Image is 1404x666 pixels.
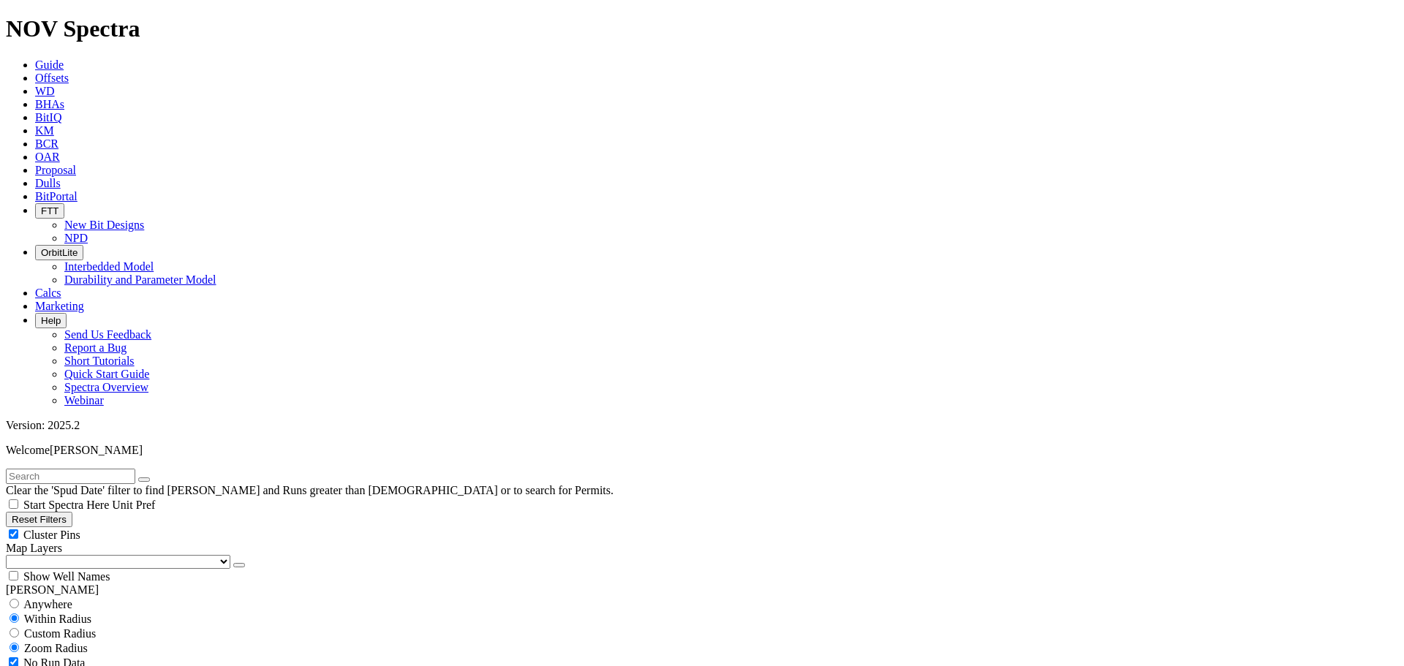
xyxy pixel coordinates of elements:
span: Unit Pref [112,499,155,511]
span: Start Spectra Here [23,499,109,511]
span: FTT [41,205,58,216]
input: Start Spectra Here [9,499,18,509]
a: NPD [64,232,88,244]
a: BitIQ [35,111,61,124]
span: Show Well Names [23,570,110,583]
a: Guide [35,58,64,71]
h1: NOV Spectra [6,15,1398,42]
a: Calcs [35,287,61,299]
span: Zoom Radius [24,642,88,654]
a: OAR [35,151,60,163]
a: Offsets [35,72,69,84]
a: New Bit Designs [64,219,144,231]
a: Report a Bug [64,341,127,354]
button: FTT [35,203,64,219]
input: Search [6,469,135,484]
span: Anywhere [23,598,72,610]
span: Custom Radius [24,627,96,640]
a: Proposal [35,164,76,176]
a: Marketing [35,300,84,312]
a: KM [35,124,54,137]
span: Cluster Pins [23,529,80,541]
a: WD [35,85,55,97]
a: Durability and Parameter Model [64,273,216,286]
span: [PERSON_NAME] [50,444,143,456]
div: Version: 2025.2 [6,419,1398,432]
span: Clear the 'Spud Date' filter to find [PERSON_NAME] and Runs greater than [DEMOGRAPHIC_DATA] or to... [6,484,614,496]
span: Map Layers [6,542,62,554]
p: Welcome [6,444,1398,457]
button: OrbitLite [35,245,83,260]
button: Reset Filters [6,512,72,527]
a: Short Tutorials [64,355,135,367]
a: BCR [35,137,58,150]
span: OrbitLite [41,247,78,258]
span: Within Radius [24,613,91,625]
a: Dulls [35,177,61,189]
a: Send Us Feedback [64,328,151,341]
a: BitPortal [35,190,78,203]
a: Interbedded Model [64,260,154,273]
a: BHAs [35,98,64,110]
span: Help [41,315,61,326]
a: Quick Start Guide [64,368,149,380]
a: Webinar [64,394,104,406]
a: Spectra Overview [64,381,148,393]
button: Help [35,313,67,328]
div: [PERSON_NAME] [6,583,1398,597]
